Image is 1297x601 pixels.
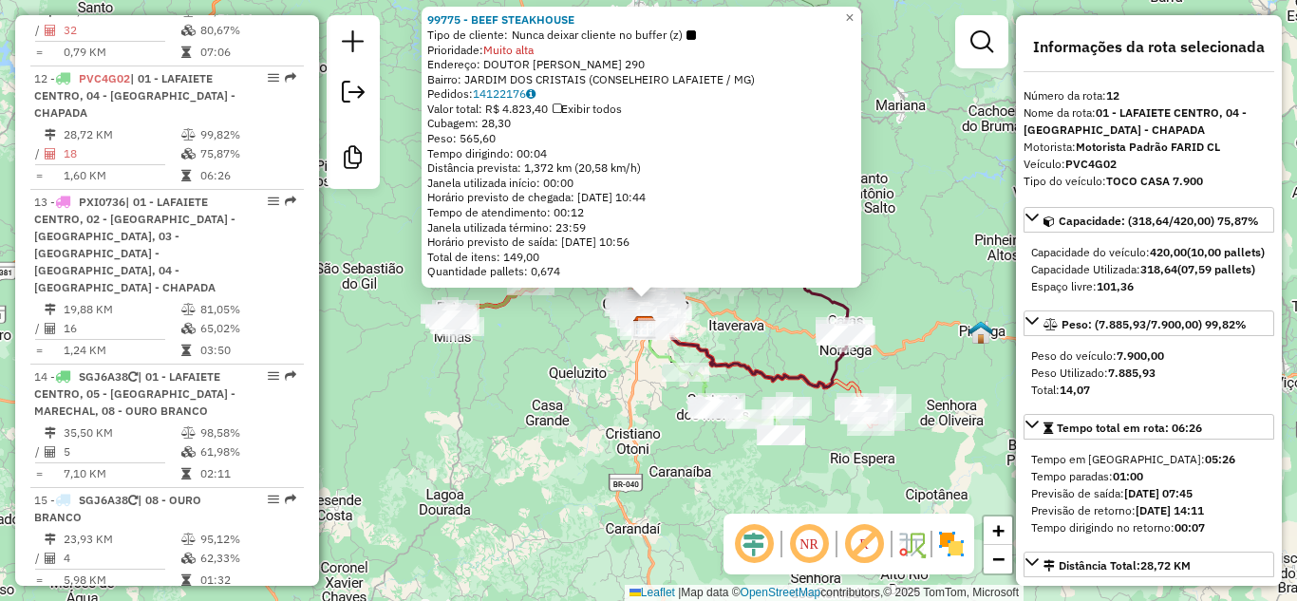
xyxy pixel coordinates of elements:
div: Map data © contributors,© 2025 TomTom, Microsoft [625,585,1024,601]
td: 35,50 KM [63,423,180,442]
td: 1,24 KM [63,341,180,360]
div: Capacidade: (318,64/420,00) 75,87% [1024,236,1274,303]
td: 95,12% [199,530,295,549]
span: Ocultar NR [786,521,832,567]
div: Motorista: [1024,139,1274,156]
i: Distância Total [45,427,56,439]
span: PXI0736 [79,195,125,209]
i: Veículo já utilizado nesta sessão [128,371,138,383]
td: 02:11 [199,464,295,483]
em: Opções [268,494,279,505]
i: % de utilização da cubagem [181,553,196,564]
strong: [DATE] 14:11 [1136,503,1204,517]
td: = [34,571,44,590]
td: 4 [63,549,180,568]
td: / [34,319,44,338]
a: Leaflet [630,586,675,599]
a: Distância Total:28,72 KM [1024,552,1274,577]
span: Peso: (7.885,93/7.900,00) 99,82% [1062,317,1247,331]
a: OpenStreetMap [741,586,821,599]
a: Exportar sessão [334,73,372,116]
td: 01:32 [199,571,295,590]
div: Número da rota: [1024,87,1274,104]
span: + [992,518,1005,542]
strong: (10,00 pallets) [1187,245,1265,259]
td: 1,60 KM [63,166,180,185]
a: Exibir filtros [963,23,1001,61]
div: Janela utilizada início: 00:00 [427,176,855,191]
div: Previsão de retorno: [1031,502,1267,519]
span: | 01 - LAFAIETE CENTRO, 02 - [GEOGRAPHIC_DATA] - [GEOGRAPHIC_DATA], 03 - [GEOGRAPHIC_DATA] - [GEO... [34,195,235,294]
img: Farid - Conselheiro Lafaiete [632,315,657,340]
div: Veículo: [1024,156,1274,173]
a: Close popup [838,7,861,29]
a: Tempo total em rota: 06:26 [1024,414,1274,440]
div: Tempo paradas: [1031,468,1267,485]
div: Bairro: JARDIM DOS CRISTAIS (CONSELHEIRO LAFAIETE / MG) [427,72,855,87]
i: Tempo total em rota [181,574,191,586]
span: Exibir todos [553,102,622,116]
td: 16 [63,319,180,338]
div: Horário previsto de chegada: [DATE] 10:44 [427,190,855,205]
span: 13 - [34,195,235,294]
div: Distância prevista: 1,372 km (20,58 km/h) [427,160,855,176]
div: Peso: (7.885,93/7.900,00) 99,82% [1024,340,1274,406]
div: Horário previsto de saída: [DATE] 10:56 [427,235,855,250]
div: Capacidade do veículo: [1031,244,1267,261]
div: Atividade não roteirizada - SUPERMERCADO RODRIGU [429,310,477,329]
div: Cubagem: 28,30 [427,116,855,131]
span: | [678,586,681,599]
div: Quantidade pallets: 0,674 [427,264,855,279]
strong: (07,59 pallets) [1177,262,1255,276]
div: Janela utilizada término: 23:59 [427,220,855,235]
i: % de utilização do peso [181,427,196,439]
td: 32 [63,21,180,40]
img: RESIDENTE PIRANGA [968,320,993,345]
strong: PVC4G02 [1065,157,1117,171]
i: Total de Atividades [45,446,56,458]
span: SGJ6A38 [79,369,128,384]
td: 81,05% [199,300,295,319]
i: % de utilização da cubagem [181,25,196,36]
span: Muito alta [483,43,534,57]
td: 65,02% [199,319,295,338]
strong: 12 [1106,88,1119,103]
em: Rota exportada [285,494,296,505]
span: Nunca deixar cliente no buffer (z) [512,28,696,43]
strong: Motorista Padrão FARID CL [1076,140,1220,154]
strong: 14,07 [1060,383,1090,397]
a: Capacidade: (318,64/420,00) 75,87% [1024,207,1274,233]
strong: TOCO CASA 7.900 [1106,174,1203,188]
a: Zoom in [984,516,1012,545]
h4: Informações da rota selecionada [1024,38,1274,56]
strong: 7.900,00 [1117,348,1164,363]
span: PVC4G02 [79,71,130,85]
div: Nome da rota: [1024,104,1274,139]
span: | 01 - LAFAIETE CENTRO, 04 - [GEOGRAPHIC_DATA] - CHAPADA [34,71,235,120]
i: Total de Atividades [45,25,56,36]
td: = [34,341,44,360]
div: Distância Total: [1043,557,1191,574]
div: Atividade não roteirizada - SUPERMERCADO OLIVEIR [427,307,475,326]
div: Previsão de saída: [1031,485,1267,502]
td: 23,93 KM [63,530,180,549]
a: 14122176 [473,86,536,101]
td: 62,33% [199,549,295,568]
a: Peso: (7.885,93/7.900,00) 99,82% [1024,310,1274,336]
div: Valor total: R$ 4.823,40 [427,102,855,117]
td: 18 [63,144,180,163]
strong: 318,64 [1140,262,1177,276]
td: = [34,43,44,62]
span: × [845,9,854,26]
a: 99775 - BEEF STEAKHOUSE [427,12,574,27]
strong: 420,00 [1150,245,1187,259]
td: 28,72 KM [63,125,180,144]
i: Distância Total [45,304,56,315]
em: Opções [268,370,279,382]
strong: 101,36 [1097,279,1134,293]
div: Capacidade Utilizada: [1031,261,1267,278]
div: Espaço livre: [1031,278,1267,295]
i: Total de Atividades [45,553,56,564]
span: − [992,547,1005,571]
